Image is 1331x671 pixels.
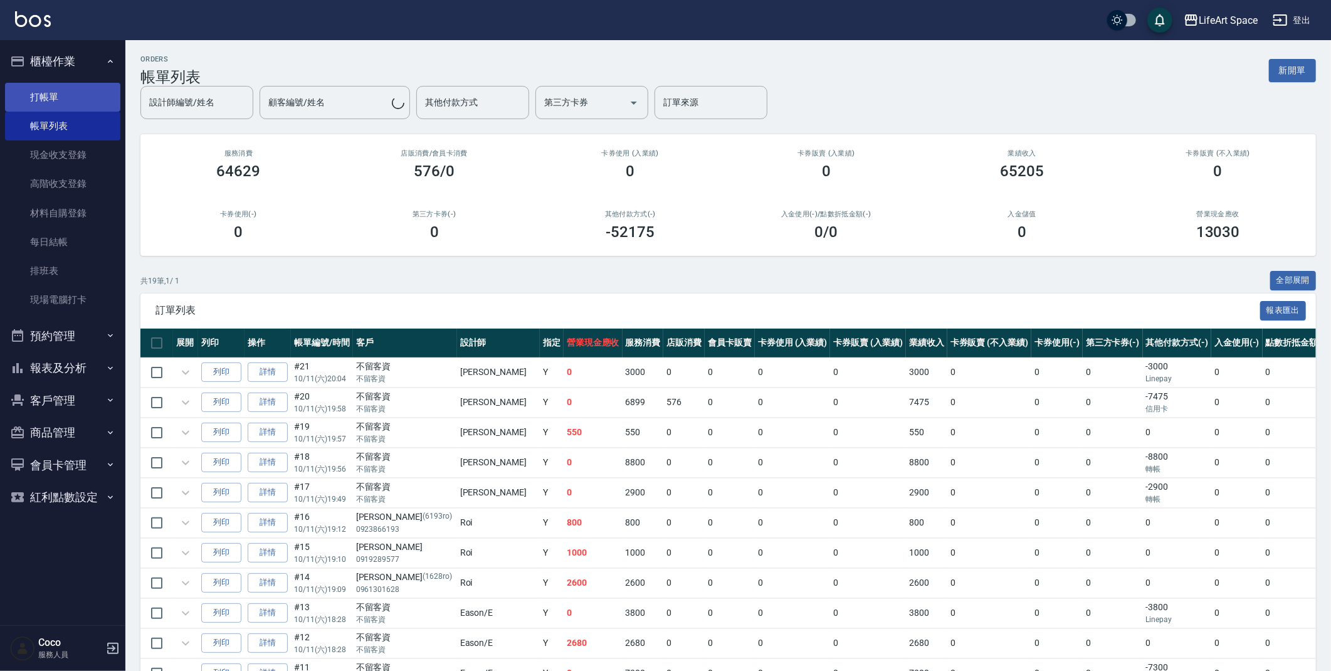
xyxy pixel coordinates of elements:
a: 打帳單 [5,83,120,112]
td: 0 [1211,357,1263,387]
a: 詳情 [248,603,288,623]
a: 現場電腦打卡 [5,285,120,314]
td: 0 [1211,598,1263,628]
h2: 其他付款方式(-) [547,210,713,218]
td: [PERSON_NAME] [457,478,540,507]
th: 帳單編號/時間 [291,329,353,358]
p: 10/11 (六) 19:49 [294,494,350,505]
td: -3800 [1143,598,1212,628]
h3: 帳單列表 [140,68,201,86]
div: LifeArt Space [1199,13,1258,28]
td: [PERSON_NAME] [457,388,540,417]
td: 3800 [623,598,664,628]
td: 2600 [623,568,664,598]
td: 0 [1083,598,1143,628]
td: 7475 [906,388,947,417]
td: 0 [1143,508,1212,537]
td: 0 [663,418,705,447]
td: 0 [947,357,1031,387]
div: [PERSON_NAME] [356,571,454,584]
td: 0 [1083,448,1143,477]
h3: -52175 [606,223,655,241]
p: 不留客資 [356,614,454,625]
h2: 業績收入 [939,149,1105,157]
td: [PERSON_NAME] [457,448,540,477]
p: 不留客資 [356,463,454,475]
button: 商品管理 [5,416,120,449]
a: 高階收支登錄 [5,169,120,198]
a: 材料自購登錄 [5,199,120,228]
td: 0 [1083,357,1143,387]
div: 不留客資 [356,480,454,494]
td: Roi [457,508,540,537]
td: #21 [291,357,353,387]
button: 新開單 [1269,59,1316,82]
td: 0 [663,357,705,387]
p: 10/11 (六) 19:58 [294,403,350,415]
td: 0 [564,598,623,628]
h3: 0 /0 [814,223,838,241]
h3: 0 [430,223,439,241]
h3: 13030 [1196,223,1240,241]
td: Y [540,508,564,537]
th: 指定 [540,329,564,358]
p: 10/11 (六) 19:12 [294,524,350,535]
td: 1000 [564,538,623,568]
td: 0 [705,568,755,598]
td: 800 [564,508,623,537]
td: 0 [705,418,755,447]
td: 0 [755,538,831,568]
td: Y [540,357,564,387]
td: #20 [291,388,353,417]
button: 全部展開 [1270,271,1317,290]
button: 列印 [201,633,241,653]
td: -8800 [1143,448,1212,477]
td: 0 [947,628,1031,658]
h3: 0 [234,223,243,241]
button: 列印 [201,393,241,412]
td: 1000 [623,538,664,568]
button: 會員卡管理 [5,449,120,482]
td: Roi [457,538,540,568]
td: 8800 [623,448,664,477]
h3: 服務消費 [155,149,322,157]
td: 0 [705,538,755,568]
th: 業績收入 [906,329,947,358]
td: 550 [623,418,664,447]
button: save [1147,8,1172,33]
td: 0 [1143,628,1212,658]
h3: 0 [1214,162,1223,180]
p: 不留客資 [356,433,454,445]
th: 其他付款方式(-) [1143,329,1212,358]
td: 0 [705,388,755,417]
td: 0 [830,418,906,447]
th: 店販消費 [663,329,705,358]
th: 入金使用(-) [1211,329,1263,358]
h2: 卡券使用(-) [155,210,322,218]
p: 10/11 (六) 18:28 [294,644,350,655]
p: 10/11 (六) 19:10 [294,554,350,565]
td: 0 [705,448,755,477]
p: 不留客資 [356,494,454,505]
td: 0 [830,598,906,628]
a: 詳情 [248,573,288,593]
h3: 0 [626,162,634,180]
td: 3800 [906,598,947,628]
td: -2900 [1143,478,1212,507]
td: 0 [830,568,906,598]
a: 詳情 [248,453,288,472]
button: 客戶管理 [5,384,120,417]
td: 0 [755,508,831,537]
td: 6899 [623,388,664,417]
td: 0 [1143,568,1212,598]
td: #13 [291,598,353,628]
p: (1628ro) [423,571,452,584]
span: 訂單列表 [155,304,1260,317]
td: 0 [947,418,1031,447]
a: 詳情 [248,513,288,532]
td: 0 [947,388,1031,417]
th: 操作 [245,329,291,358]
a: 排班表 [5,256,120,285]
td: 0 [1031,538,1083,568]
div: 不留客資 [356,390,454,403]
